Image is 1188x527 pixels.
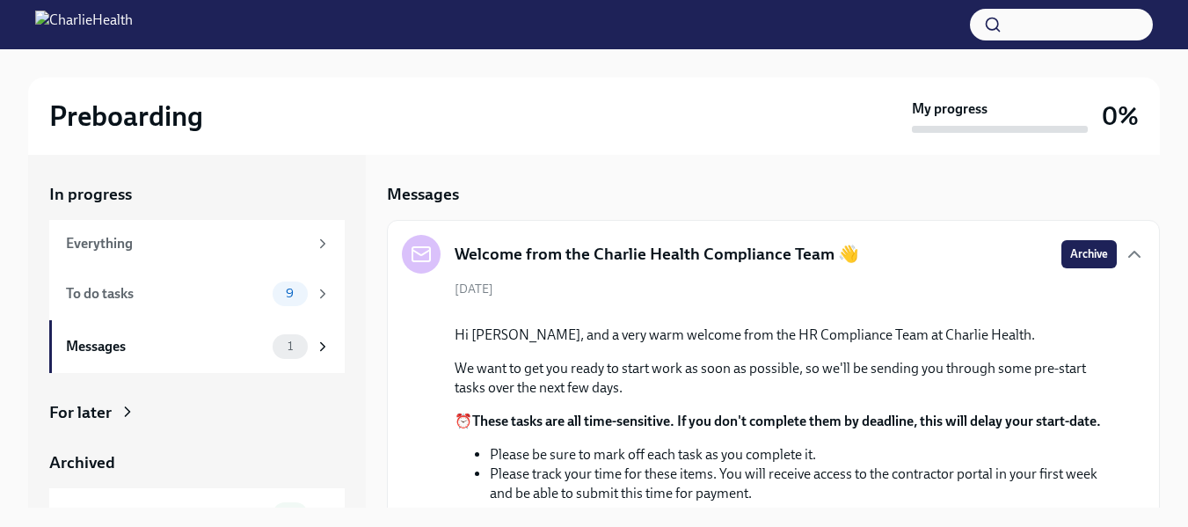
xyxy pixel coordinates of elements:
div: To do tasks [66,284,266,304]
a: In progress [49,183,345,206]
p: ⏰ [455,412,1117,431]
h3: 0% [1102,100,1139,132]
p: Hi [PERSON_NAME], and a very warm welcome from the HR Compliance Team at Charlie Health. [455,326,1117,345]
p: We want to get you ready to start work as soon as possible, so we'll be sending you through some ... [455,359,1117,398]
span: 9 [275,287,304,300]
a: Everything [49,220,345,267]
div: Completed tasks [66,505,266,524]
span: 1 [277,340,303,353]
a: Archived [49,451,345,474]
span: [DATE] [455,281,493,297]
strong: These tasks are all time-sensitive. If you don't complete them by deadline, this will delay your ... [472,413,1101,429]
li: Please track your time for these items. You will receive access to the contractor portal in your ... [490,465,1117,503]
a: Messages1 [49,320,345,373]
a: For later [49,401,345,424]
a: To do tasks9 [49,267,345,320]
div: Messages [66,337,266,356]
h5: Welcome from the Charlie Health Compliance Team 👋 [455,243,859,266]
strong: My progress [912,99,988,119]
li: Please be sure to mark off each task as you complete it. [490,445,1117,465]
div: For later [49,401,112,424]
button: Archive [1061,240,1117,268]
h5: Messages [387,183,459,206]
span: Archive [1070,245,1108,263]
div: Everything [66,234,308,253]
img: CharlieHealth [35,11,133,39]
h2: Preboarding [49,99,203,134]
